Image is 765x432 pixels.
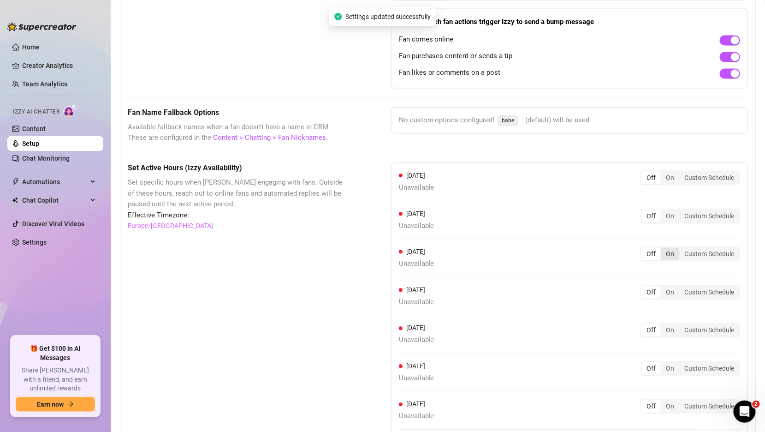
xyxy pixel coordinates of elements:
span: [DATE] [406,324,425,331]
div: On [661,362,679,375]
span: 🎁 Get $100 in AI Messages [16,344,95,362]
div: segmented control [640,209,740,223]
div: segmented control [640,399,740,414]
div: Off [641,324,661,336]
span: No custom options configured! [399,115,495,126]
span: Fan likes or comments on a post [399,67,501,78]
span: Unavailable [399,411,434,422]
span: Izzy AI Chatter [13,108,59,116]
span: Set specific hours when [PERSON_NAME] engaging with fans. Outside of these hours, reach out to on... [128,177,345,210]
div: Custom Schedule [679,400,739,413]
span: Effective Timezone: [128,210,345,221]
span: Settings updated successfully [345,12,431,22]
div: Custom Schedule [679,171,739,184]
div: Off [641,362,661,375]
span: Available fallback names when a fan doesn't have a name in CRM. These are configured in the . [128,122,345,144]
a: Discover Viral Videos [22,220,84,228]
a: Content > Chatting > Fan Nicknames [213,133,326,142]
a: Home [22,43,40,51]
span: [DATE] [406,210,425,217]
div: On [661,286,679,299]
span: check-circle [334,13,342,20]
div: Off [641,171,661,184]
span: [DATE] [406,400,425,408]
a: Content [22,125,46,132]
span: Fan purchases content or sends a tip [399,51,513,62]
span: Share [PERSON_NAME] with a friend, and earn unlimited rewards [16,366,95,393]
span: thunderbolt [12,178,19,186]
span: Chat Copilot [22,193,88,208]
span: [DATE] [406,172,425,179]
a: Team Analytics [22,80,67,88]
h5: Fan Name Fallback Options [128,107,345,118]
span: [DATE] [406,362,425,370]
div: On [661,210,679,222]
div: Off [641,247,661,260]
div: On [661,171,679,184]
span: 2 [753,401,760,408]
div: On [661,324,679,336]
div: segmented control [640,246,740,261]
a: Settings [22,239,47,246]
iframe: Intercom live chat [734,401,756,423]
span: Unavailable [399,335,434,346]
span: Automations [22,174,88,189]
div: Off [641,286,661,299]
strong: Choose which fan actions trigger Izzy to send a bump message [399,18,594,26]
div: segmented control [640,170,740,185]
div: Off [641,210,661,222]
span: [DATE] [406,286,425,294]
a: Setup [22,140,39,147]
div: Custom Schedule [679,210,739,222]
div: Custom Schedule [679,362,739,375]
a: Europe/[GEOGRAPHIC_DATA] [128,221,213,231]
span: Unavailable [399,221,434,232]
span: Unavailable [399,297,434,308]
a: Creator Analytics [22,58,96,73]
div: segmented control [640,323,740,337]
span: arrow-right [67,401,74,408]
div: Custom Schedule [679,286,739,299]
span: Unavailable [399,182,434,193]
button: Earn nowarrow-right [16,397,95,412]
span: [DATE] [406,248,425,255]
div: segmented control [640,285,740,300]
div: segmented control [640,361,740,376]
span: Unavailable [399,258,434,270]
div: Custom Schedule [679,247,739,260]
span: (default) will be used [526,115,590,126]
img: logo-BBDzfeDw.svg [7,22,77,31]
span: babe [498,115,518,126]
img: AI Chatter [63,104,77,117]
div: Off [641,400,661,413]
span: Fan comes online [399,34,454,45]
div: Custom Schedule [679,324,739,336]
img: Chat Copilot [12,197,18,204]
div: On [661,400,679,413]
span: Unavailable [399,373,434,384]
span: Earn now [37,401,64,408]
h5: Set Active Hours (Izzy Availability) [128,162,345,174]
div: On [661,247,679,260]
a: Chat Monitoring [22,155,70,162]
